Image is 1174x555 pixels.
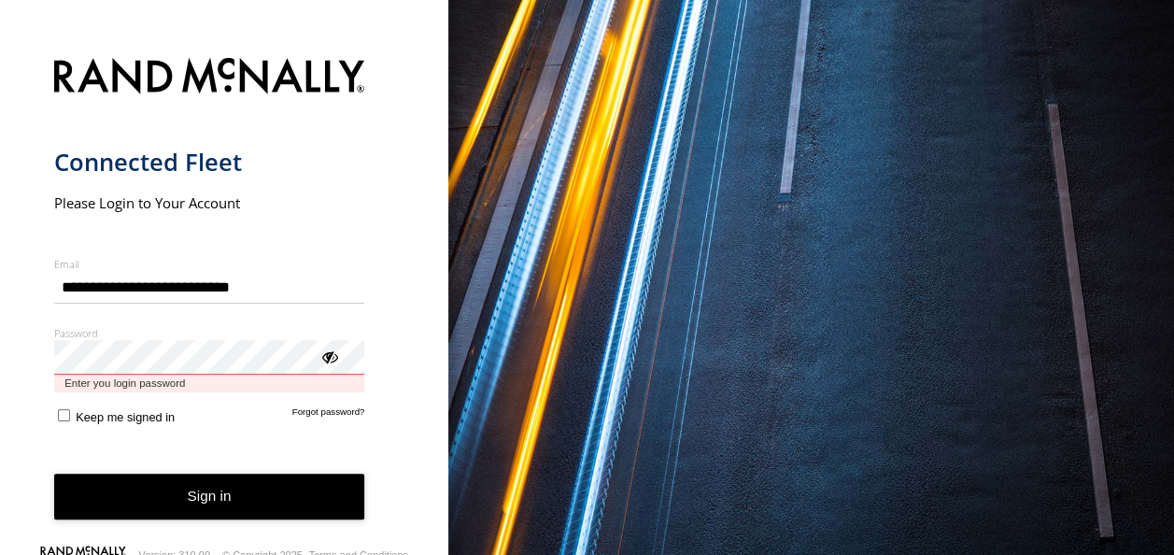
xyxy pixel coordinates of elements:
label: Email [54,257,365,271]
span: Keep me signed in [76,410,175,424]
form: main [54,47,395,549]
button: Sign in [54,474,365,519]
a: Forgot password? [292,406,365,424]
h1: Connected Fleet [54,147,365,178]
img: Rand McNally [54,54,365,102]
h2: Please Login to Your Account [54,193,365,212]
span: Enter you login password [54,375,365,392]
div: ViewPassword [319,347,338,365]
input: Keep me signed in [58,409,70,421]
label: Password [54,326,365,340]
